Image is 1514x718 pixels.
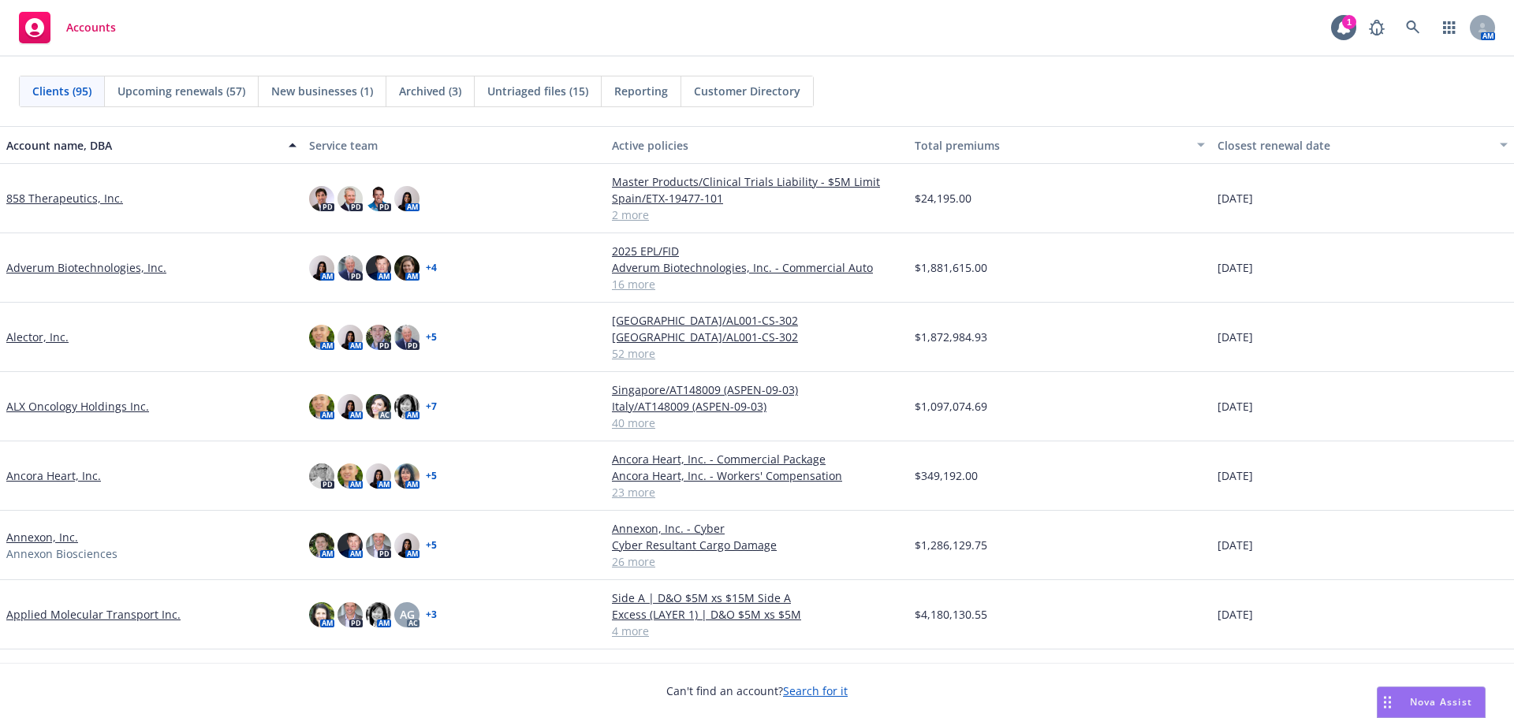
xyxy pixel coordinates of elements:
span: $1,881,615.00 [915,259,987,276]
button: Active policies [606,126,908,164]
span: [DATE] [1218,537,1253,553]
a: [GEOGRAPHIC_DATA]/AL001-CS-302 [612,329,902,345]
img: photo [366,463,391,489]
a: 2 more [612,206,902,223]
div: Drag to move [1378,687,1397,717]
span: Annexon Biosciences [6,545,117,562]
span: [DATE] [1218,398,1253,415]
a: Side A | D&O $5M xs $15M Side A [612,590,902,606]
img: photo [366,255,391,281]
span: $24,195.00 [915,190,971,206]
img: photo [394,463,420,489]
img: photo [366,325,391,350]
div: Account name, DBA [6,137,279,154]
a: 16 more [612,276,902,292]
span: [DATE] [1218,467,1253,484]
span: Archived (3) [399,83,461,99]
a: Cyber Resultant Cargo Damage [612,537,902,553]
div: Closest renewal date [1218,137,1490,154]
span: $4,180,130.55 [915,606,987,623]
a: + 3 [426,610,437,619]
img: photo [309,255,334,281]
a: Adverum Biotechnologies, Inc. - Commercial Auto [612,259,902,276]
a: 23 more [612,484,902,500]
img: photo [394,394,420,419]
div: Service team [309,137,599,154]
span: New businesses (1) [271,83,373,99]
a: Switch app [1434,12,1465,43]
span: Customer Directory [694,83,800,99]
div: Total premiums [915,137,1188,154]
a: [GEOGRAPHIC_DATA]/AL001-CS-302 [612,312,902,329]
img: photo [337,533,363,558]
img: photo [337,602,363,627]
a: Ancora Heart, Inc. - Commercial Package [612,451,902,467]
button: Service team [303,126,606,164]
img: photo [309,602,334,627]
a: Accounts [13,6,122,50]
span: AG [400,606,415,623]
a: Singapore/AT148009 (ASPEN-09-03) [612,381,902,398]
a: Report a Bug [1361,12,1393,43]
a: ALX Oncology Holdings Inc. [6,398,149,415]
img: photo [337,325,363,350]
span: $1,097,074.69 [915,398,987,415]
span: Nova Assist [1410,695,1472,709]
a: Annexon, Inc. [6,529,78,545]
a: + 7 [426,402,437,411]
a: 52 more [612,345,902,362]
img: photo [366,186,391,211]
img: photo [394,533,420,558]
button: Total premiums [908,126,1211,164]
a: Adverum Biotechnologies, Inc. [6,259,166,276]
img: photo [337,186,363,211]
button: Closest renewal date [1211,126,1514,164]
a: Master Products/Clinical Trials Liability - $5M Limit [612,173,902,190]
span: Untriaged files (15) [487,83,588,99]
span: [DATE] [1218,606,1253,623]
a: [GEOGRAPHIC_DATA]/PEAK-1 [612,659,902,675]
img: photo [394,255,420,281]
a: Search for it [783,683,848,698]
img: photo [309,325,334,350]
span: [DATE] [1218,329,1253,345]
a: + 5 [426,471,437,481]
span: $349,192.00 [915,467,978,484]
span: [DATE] [1218,259,1253,276]
a: Ancora Heart, Inc. - Workers' Compensation [612,467,902,484]
a: 4 more [612,623,902,639]
a: 858 Therapeutics, Inc. [6,190,123,206]
span: Accounts [66,21,116,34]
img: photo [337,394,363,419]
span: [DATE] [1218,190,1253,206]
a: + 5 [426,541,437,550]
img: photo [366,394,391,419]
a: 40 more [612,415,902,431]
a: Excess (LAYER 1) | D&O $5M xs $5M [612,606,902,623]
a: Annexon, Inc. - Cyber [612,520,902,537]
span: $1,286,129.75 [915,537,987,553]
a: 2025 EPL/FID [612,243,902,259]
img: photo [337,463,363,489]
span: Upcoming renewals (57) [117,83,245,99]
button: Nova Assist [1377,686,1486,718]
a: Ancora Heart, Inc. [6,467,101,484]
a: Italy/AT148009 (ASPEN-09-03) [612,398,902,415]
img: photo [309,463,334,489]
span: Can't find an account? [666,683,848,699]
a: + 5 [426,333,437,342]
div: 1 [1342,15,1356,29]
span: Reporting [614,83,668,99]
img: photo [366,602,391,627]
img: photo [394,186,420,211]
span: Clients (95) [32,83,91,99]
img: photo [366,533,391,558]
img: photo [394,325,420,350]
span: $1,872,984.93 [915,329,987,345]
